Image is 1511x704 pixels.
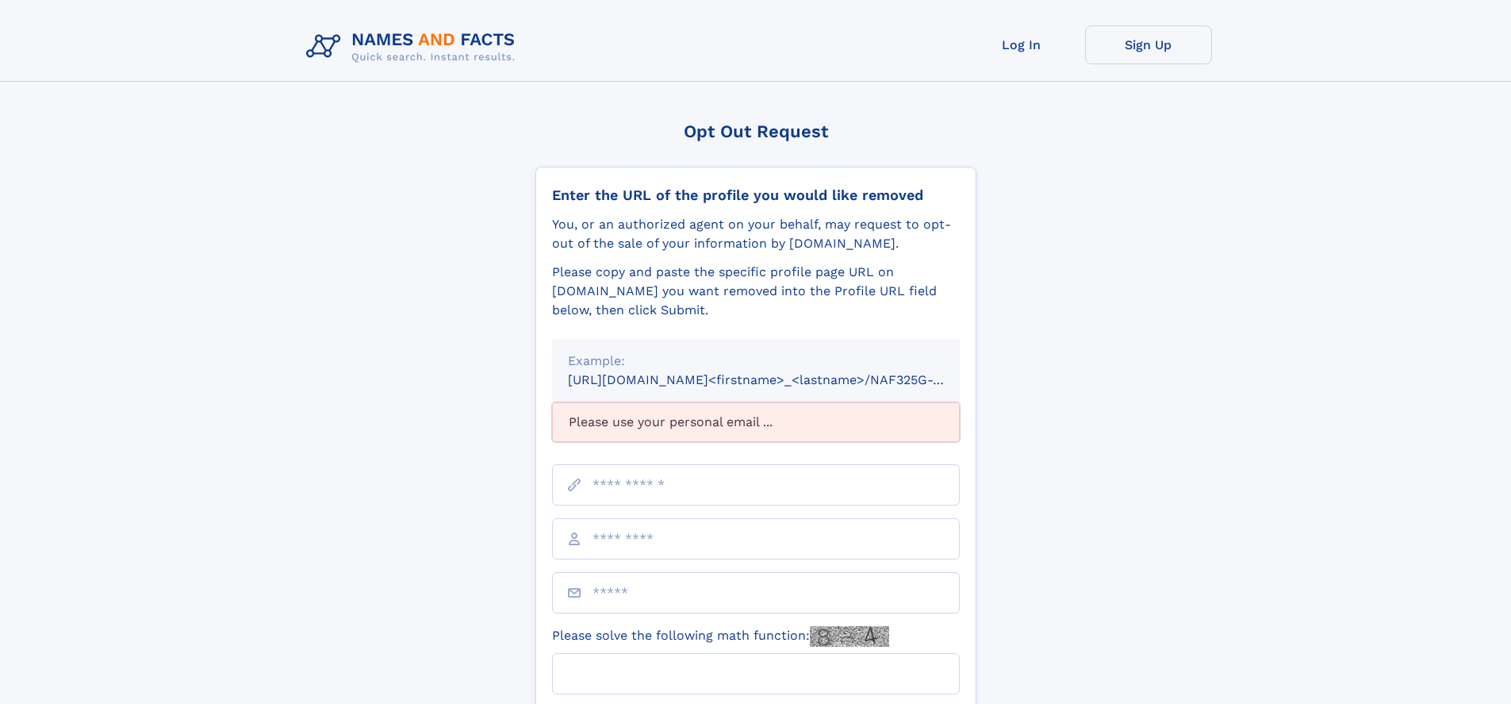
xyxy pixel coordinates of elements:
div: Enter the URL of the profile you would like removed [552,187,960,204]
a: Sign Up [1085,25,1212,64]
div: You, or an authorized agent on your behalf, may request to opt-out of the sale of your informatio... [552,215,960,253]
div: Please use your personal email ... [552,402,960,442]
div: Example: [568,352,944,371]
label: Please solve the following math function: [552,626,889,647]
div: Please copy and paste the specific profile page URL on [DOMAIN_NAME] you want removed into the Pr... [552,263,960,320]
a: Log In [958,25,1085,64]
img: Logo Names and Facts [300,25,528,68]
div: Opt Out Request [535,121,976,141]
small: [URL][DOMAIN_NAME]<firstname>_<lastname>/NAF325G-xxxxxxxx [568,372,990,387]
